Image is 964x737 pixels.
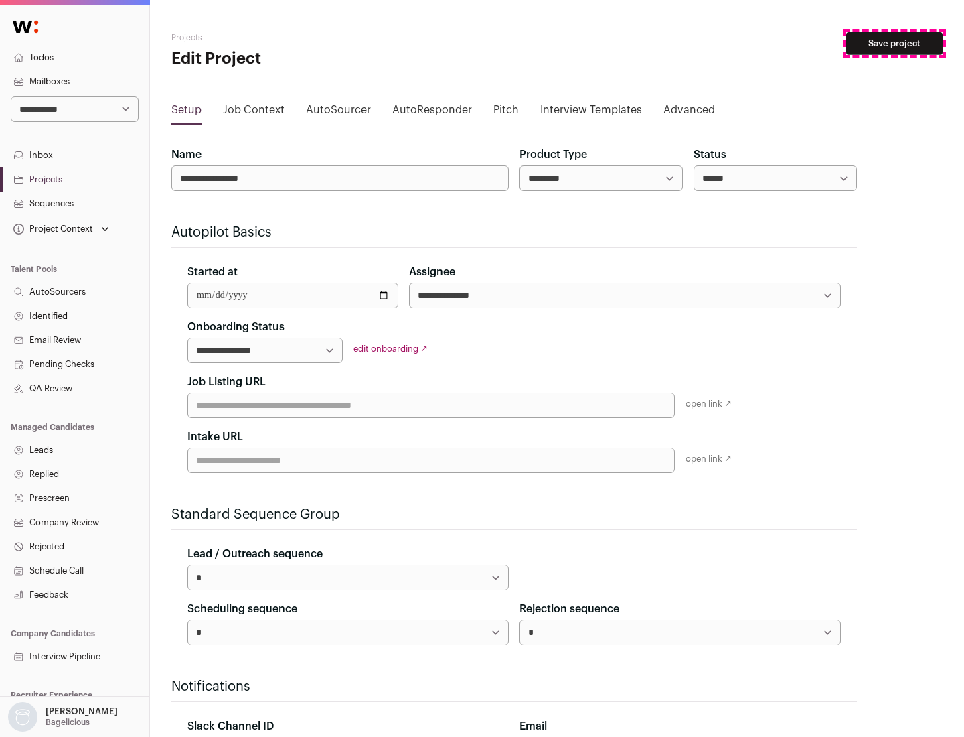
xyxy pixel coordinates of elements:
[187,546,323,562] label: Lead / Outreach sequence
[187,319,285,335] label: Onboarding Status
[5,13,46,40] img: Wellfound
[187,429,243,445] label: Intake URL
[694,147,726,163] label: Status
[392,102,472,123] a: AutoResponder
[519,147,587,163] label: Product Type
[409,264,455,280] label: Assignee
[223,102,285,123] a: Job Context
[306,102,371,123] a: AutoSourcer
[187,718,274,734] label: Slack Channel ID
[493,102,519,123] a: Pitch
[46,717,90,728] p: Bagelicious
[187,601,297,617] label: Scheduling sequence
[171,48,428,70] h1: Edit Project
[663,102,715,123] a: Advanced
[46,706,118,717] p: [PERSON_NAME]
[171,223,857,242] h2: Autopilot Basics
[171,102,202,123] a: Setup
[11,220,112,239] button: Open dropdown
[171,677,857,696] h2: Notifications
[519,601,619,617] label: Rejection sequence
[8,702,37,732] img: nopic.png
[171,32,428,43] h2: Projects
[519,718,841,734] div: Email
[187,264,238,280] label: Started at
[171,505,857,524] h2: Standard Sequence Group
[11,224,93,234] div: Project Context
[187,374,266,390] label: Job Listing URL
[5,702,120,732] button: Open dropdown
[171,147,202,163] label: Name
[846,32,943,55] button: Save project
[353,344,428,353] a: edit onboarding ↗
[540,102,642,123] a: Interview Templates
